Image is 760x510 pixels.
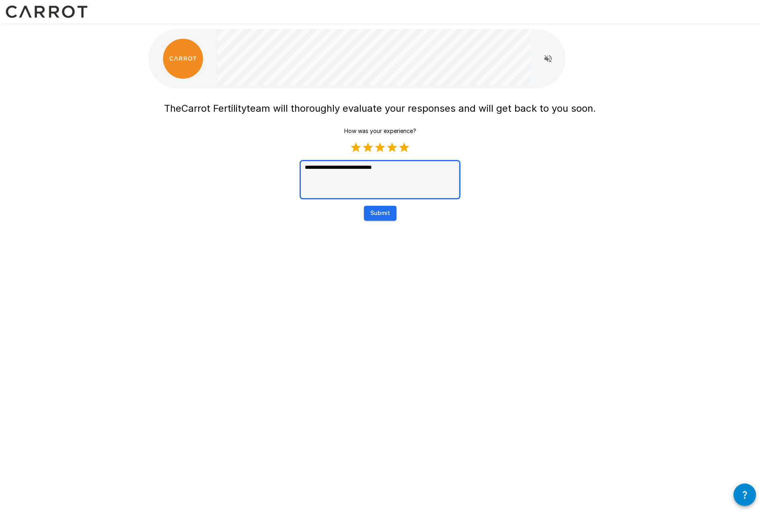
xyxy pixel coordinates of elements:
button: Submit [364,206,396,221]
span: team will thoroughly evaluate your responses and will get back to you soon. [246,102,596,114]
span: The [164,102,181,114]
p: How was your experience? [344,127,416,135]
img: carrot_logo.png [163,39,203,79]
button: Read questions aloud [540,51,556,67]
span: Carrot Fertility [181,102,246,114]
